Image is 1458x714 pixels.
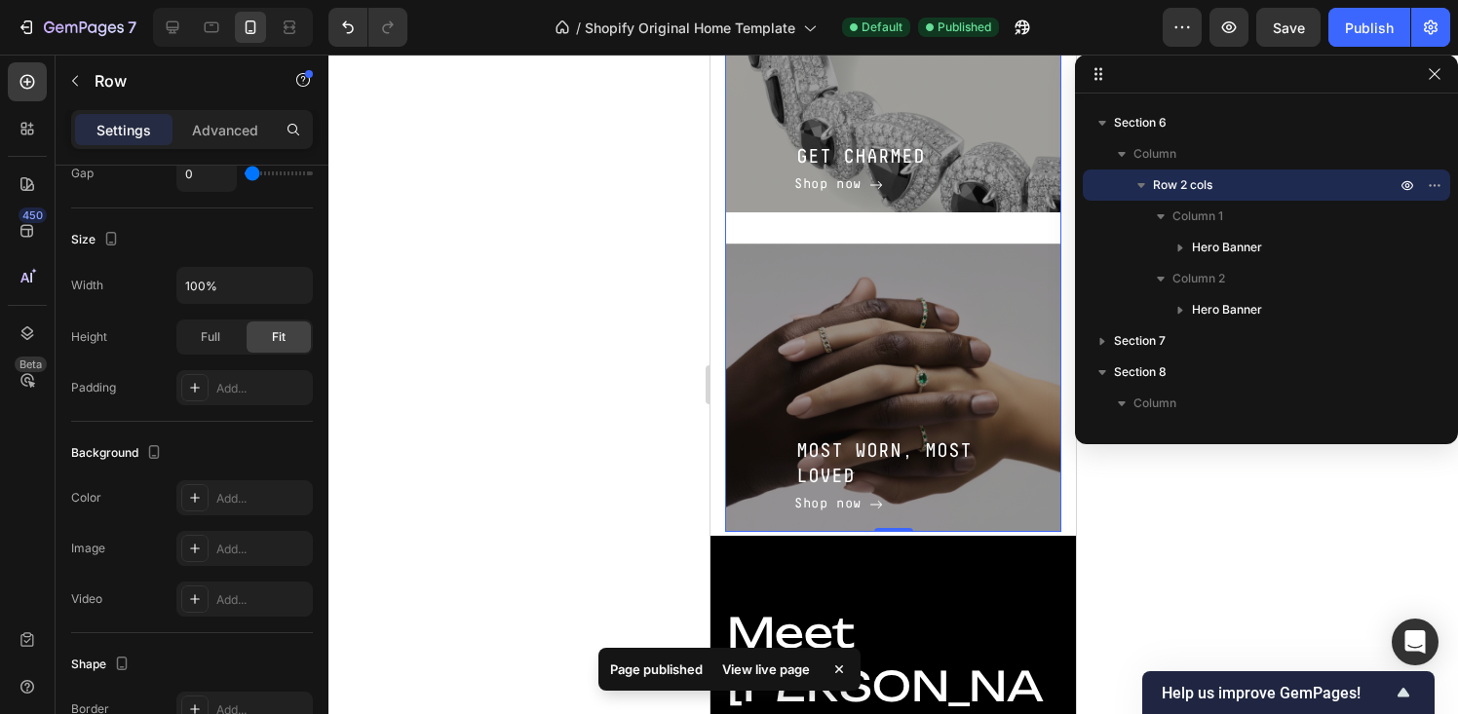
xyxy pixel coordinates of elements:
span: Default [862,19,902,36]
h2: Meet [PERSON_NAME] [15,549,351,713]
div: Shape [71,652,134,678]
div: Height [71,328,107,346]
div: Color [71,489,101,507]
span: Column [1133,394,1176,413]
div: Add... [216,591,308,609]
button: Show survey - Help us improve GemPages! [1162,681,1415,704]
div: Beta [15,357,47,372]
div: Add... [216,541,308,558]
div: Gap [71,165,94,182]
div: Publish [1345,18,1394,38]
div: Padding [71,379,116,396]
p: 7 [128,16,136,39]
p: Page published [610,659,703,679]
span: Section 6 [1114,113,1167,132]
p: Advanced [192,120,258,140]
span: Hero Banner [1192,300,1262,319]
span: Shopify Original Home Template [585,18,795,38]
p: Settings [96,120,151,140]
span: Hero Banner [1192,238,1262,257]
span: Row 2 cols [1153,175,1212,195]
input: Auto [177,156,236,191]
div: Background [71,440,166,467]
span: Column 2 [1172,269,1225,288]
div: Video [71,590,102,608]
div: Undo/Redo [328,8,407,47]
span: Fit [272,328,286,346]
button: Save [1256,8,1321,47]
span: Column 1 [1172,207,1223,226]
button: 7 [8,8,145,47]
div: Add... [216,380,308,397]
div: Width [71,277,103,294]
span: Full [201,328,220,346]
div: Image [71,540,105,557]
iframe: Design area [710,55,1076,714]
span: Help us improve GemPages! [1162,684,1392,702]
span: Section 7 [1114,331,1166,351]
p: Row [95,69,260,93]
span: / [576,18,581,38]
span: Published [938,19,991,36]
span: Column [1133,144,1176,164]
button: Publish [1328,8,1410,47]
div: Open Intercom Messenger [1392,619,1439,665]
div: Size [71,227,123,253]
input: Auto [177,268,312,303]
div: 450 [19,207,47,223]
div: View live page [710,656,822,683]
div: Add... [216,490,308,507]
span: Save [1273,19,1305,36]
span: Section 8 [1114,362,1167,382]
